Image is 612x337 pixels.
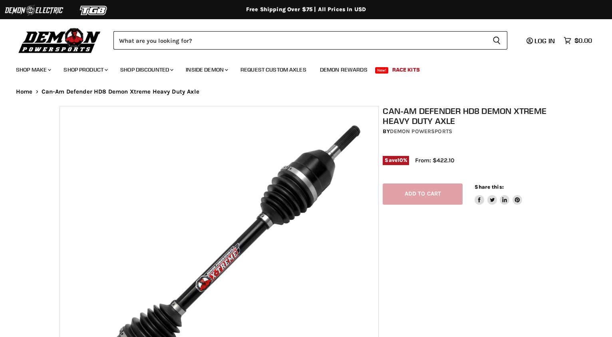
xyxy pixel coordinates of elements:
[113,31,507,50] form: Product
[383,156,409,165] span: Save %
[383,106,557,126] h1: Can-Am Defender HD8 Demon Xtreme Heavy Duty Axle
[375,67,389,74] span: New!
[535,37,555,45] span: Log in
[42,88,199,95] span: Can-Am Defender HD8 Demon Xtreme Heavy Duty Axle
[475,183,522,205] aside: Share this:
[113,31,486,50] input: Search
[415,157,454,164] span: From: $422.10
[475,184,503,190] span: Share this:
[574,37,592,44] span: $0.00
[64,3,124,18] img: TGB Logo 2
[234,62,312,78] a: Request Custom Axles
[10,62,56,78] a: Shop Make
[16,26,103,54] img: Demon Powersports
[180,62,233,78] a: Inside Demon
[4,3,64,18] img: Demon Electric Logo 2
[486,31,507,50] button: Search
[560,35,596,46] a: $0.00
[523,37,560,44] a: Log in
[114,62,178,78] a: Shop Discounted
[16,88,33,95] a: Home
[314,62,374,78] a: Demon Rewards
[58,62,113,78] a: Shop Product
[390,128,452,135] a: Demon Powersports
[10,58,590,78] ul: Main menu
[383,127,557,136] div: by
[386,62,426,78] a: Race Kits
[397,157,403,163] span: 10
